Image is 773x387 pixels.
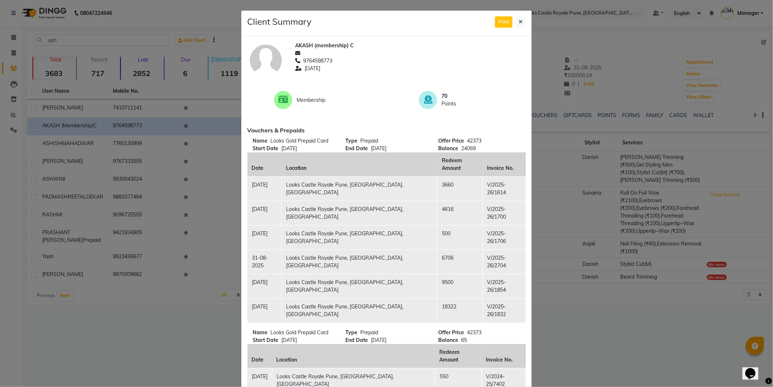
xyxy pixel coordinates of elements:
span: Prepaid [360,329,378,336]
span: Offer Price [439,329,464,336]
td: V/2025-26/1854 [483,274,526,298]
th: Date [247,344,272,368]
span: Looks Gold Prepaid Card [270,137,328,144]
span: [DATE] [281,337,297,343]
td: 31-08-2025 [247,250,282,274]
td: V/2025-26/2704 [483,250,526,274]
span: AKASH (membership) C [296,42,354,49]
td: V/2025-26/1614 [483,176,526,201]
td: 4616 [437,201,483,225]
span: [DATE] [281,145,297,152]
span: Type [345,137,357,145]
span: Type [345,329,357,336]
th: Redeem Amount [435,344,481,368]
iframe: chat widget [742,358,766,380]
span: End Date [345,336,368,344]
td: [DATE] [247,176,282,201]
td: [DATE] [247,201,282,225]
span: [DATE] [371,145,386,152]
th: Location [272,344,435,368]
td: V/2025-26/1700 [483,201,526,225]
td: V/2025-26/1832 [483,298,526,323]
td: 6706 [437,250,483,274]
span: 42373 [467,137,482,144]
td: 9500 [437,274,483,298]
th: Invoice No. [483,152,526,177]
td: 500 [437,225,483,250]
span: 42373 [467,329,482,336]
h6: Vouchers & Prepaids [247,127,526,134]
span: Looks Gold Prepaid Card [270,329,328,336]
td: Looks Castle Royale Pune, [GEOGRAPHIC_DATA], [GEOGRAPHIC_DATA] [282,176,437,201]
span: 24069 [461,145,476,152]
td: Looks Castle Royale Pune, [GEOGRAPHIC_DATA], [GEOGRAPHIC_DATA] [282,225,437,250]
span: Offer Price [439,137,464,145]
th: Redeem Amount [437,152,483,177]
th: Location [282,152,437,177]
button: Print [495,16,512,28]
td: V/2025-26/1706 [483,225,526,250]
span: Membership [297,96,354,104]
td: 3660 [437,176,483,201]
span: Prepaid [360,137,378,144]
span: 70 [442,92,499,100]
span: Start Date [253,336,278,344]
th: Invoice No. [481,344,526,368]
th: Date [247,152,282,177]
span: End Date [345,145,368,152]
span: Balance [439,145,459,152]
td: 18322 [437,298,483,323]
td: Looks Castle Royale Pune, [GEOGRAPHIC_DATA], [GEOGRAPHIC_DATA] [282,274,437,298]
td: [DATE] [247,298,282,323]
td: [DATE] [247,274,282,298]
span: Name [253,329,267,336]
span: 9764598773 [304,57,333,65]
span: Points [442,100,499,108]
span: [DATE] [371,337,386,343]
span: Start Date [253,145,278,152]
td: [DATE] [247,225,282,250]
span: Name [253,137,267,145]
td: Looks Castle Royale Pune, [GEOGRAPHIC_DATA], [GEOGRAPHIC_DATA] [282,201,437,225]
td: Looks Castle Royale Pune, [GEOGRAPHIC_DATA], [GEOGRAPHIC_DATA] [282,250,437,274]
h4: Client Summary [247,16,312,27]
span: Balance [439,336,459,344]
span: 65 [461,337,467,343]
td: Looks Castle Royale Pune, [GEOGRAPHIC_DATA], [GEOGRAPHIC_DATA] [282,298,437,323]
span: [DATE] [305,65,321,72]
